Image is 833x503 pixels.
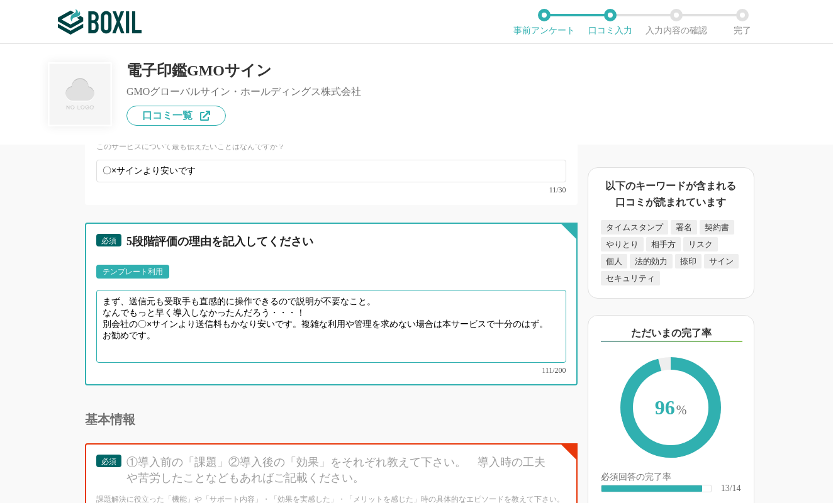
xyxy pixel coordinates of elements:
span: % [676,403,687,417]
div: GMOグローバルサイン・ホールディングス株式会社 [126,87,361,97]
div: 13/14 [721,484,741,493]
li: 事前アンケート [511,9,577,35]
div: このサービスについて最も伝えたいことはなんですか？ [96,141,566,152]
li: 入力内容の確認 [643,9,709,35]
div: やりとり [601,237,644,251]
span: 必須 [101,457,116,466]
div: 11/30 [96,186,566,194]
span: 口コミ一覧 [142,111,193,121]
input: タスク管理の担当や履歴がひと目でわかるように [96,160,566,182]
span: 96 [633,370,708,448]
div: 署名 [671,220,697,235]
div: 111/200 [96,367,566,374]
div: 契約書 [700,220,734,235]
img: ボクシルSaaS_ロゴ [58,9,142,35]
div: テンプレート利用 [103,268,163,275]
li: 口コミ入力 [577,9,643,35]
div: 以下のキーワードが含まれる口コミが読まれています [601,178,741,210]
div: 相手方 [646,237,681,251]
div: 個人 [601,254,627,268]
div: ​ [601,485,702,492]
div: 法的効力 [630,254,673,268]
div: 基本情報 [85,413,578,426]
div: ①導入前の「課題」②導入後の「効果」をそれぞれ教えて下さい。 導入時の工夫や苦労したことなどもあればご記載ください。 [126,455,549,486]
div: 捺印 [675,254,702,268]
div: サイン [704,254,739,268]
div: タイムスタンプ [601,220,668,235]
div: 電子印鑑GMOサイン [126,63,361,78]
div: 必須回答の完了率 [601,473,741,484]
a: 口コミ一覧 [126,106,226,126]
div: セキュリティ [601,271,660,285]
div: リスク [683,237,718,251]
li: 完了 [709,9,775,35]
span: 必須 [101,236,116,245]
div: 5段階評価の理由を記入してください [126,234,549,250]
div: ただいまの完了率 [601,326,742,342]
